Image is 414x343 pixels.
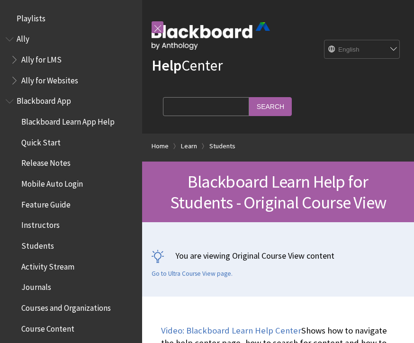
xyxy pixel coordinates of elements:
[6,10,136,27] nav: Book outline for Playlists
[152,140,169,152] a: Home
[17,93,71,106] span: Blackboard App
[152,22,270,50] img: Blackboard by Anthology
[21,197,71,209] span: Feature Guide
[152,56,223,75] a: HelpCenter
[152,56,181,75] strong: Help
[324,40,400,59] select: Site Language Selector
[21,238,54,251] span: Students
[249,97,292,116] input: Search
[152,250,405,262] p: You are viewing Original Course View content
[17,10,45,23] span: Playlists
[209,140,235,152] a: Students
[21,176,83,189] span: Mobile Auto Login
[6,31,136,89] nav: Book outline for Anthology Ally Help
[21,321,74,334] span: Course Content
[152,270,233,278] a: Go to Ultra Course View page.
[21,300,111,313] span: Courses and Organizations
[17,31,29,44] span: Ally
[21,280,51,292] span: Journals
[161,325,301,336] a: Video: Blackboard Learn Help Center
[21,114,115,126] span: Blackboard Learn App Help
[21,155,71,168] span: Release Notes
[21,52,62,64] span: Ally for LMS
[21,135,61,147] span: Quick Start
[21,72,78,85] span: Ally for Websites
[170,171,386,213] span: Blackboard Learn Help for Students - Original Course View
[21,259,74,271] span: Activity Stream
[21,217,60,230] span: Instructors
[181,140,197,152] a: Learn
